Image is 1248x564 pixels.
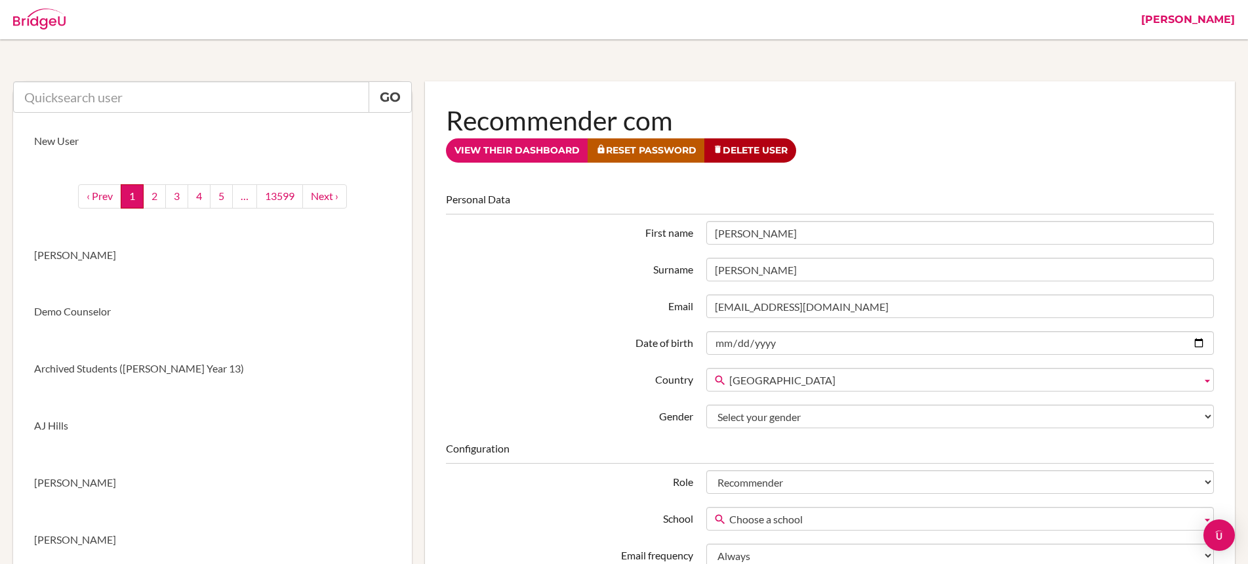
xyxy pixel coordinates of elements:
[13,397,412,454] a: AJ Hills
[446,192,1214,214] legend: Personal Data
[13,283,412,340] a: Demo Counselor
[439,405,700,424] label: Gender
[446,441,1214,464] legend: Configuration
[446,102,1214,138] h1: Recommender com
[439,258,700,277] label: Surname
[256,184,303,209] a: 13599
[121,184,144,209] a: 1
[729,369,1196,392] span: [GEOGRAPHIC_DATA]
[13,227,412,284] a: [PERSON_NAME]
[439,331,700,351] label: Date of birth
[13,9,66,30] img: Bridge-U
[78,184,121,209] a: ‹ Prev
[439,221,700,241] label: First name
[165,184,188,209] a: 3
[439,368,700,388] label: Country
[729,508,1196,531] span: Choose a school
[188,184,211,209] a: 4
[369,81,412,113] a: Go
[13,113,412,170] a: New User
[143,184,166,209] a: 2
[704,138,796,163] a: Delete User
[13,81,369,113] input: Quicksearch user
[588,138,705,163] a: Reset Password
[439,470,700,490] label: Role
[210,184,233,209] a: 5
[302,184,347,209] a: next
[13,454,412,512] a: [PERSON_NAME]
[439,507,700,527] label: School
[13,340,412,397] a: Archived Students ([PERSON_NAME] Year 13)
[446,138,588,163] a: View their dashboard
[1203,519,1235,551] div: Open Intercom Messenger
[439,294,700,314] label: Email
[439,544,700,563] label: Email frequency
[232,184,257,209] a: …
